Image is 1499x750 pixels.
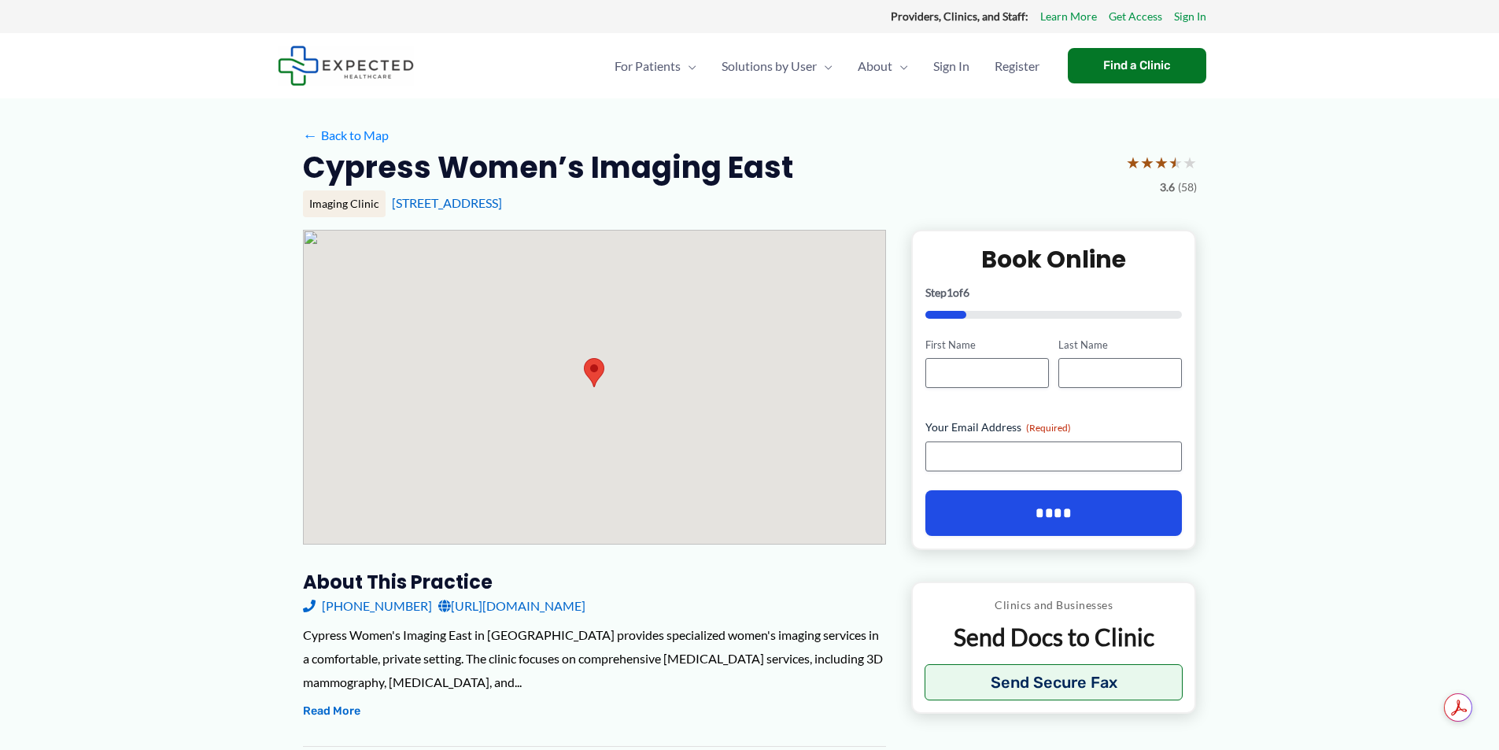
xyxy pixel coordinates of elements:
p: Step of [925,287,1183,298]
p: Clinics and Businesses [925,595,1183,615]
h2: Book Online [925,244,1183,275]
span: ★ [1126,148,1140,177]
span: For Patients [615,39,681,94]
a: Solutions by UserMenu Toggle [709,39,845,94]
a: For PatientsMenu Toggle [602,39,709,94]
span: Sign In [933,39,969,94]
span: 1 [947,286,953,299]
a: Sign In [921,39,982,94]
div: Imaging Clinic [303,190,386,217]
a: Sign In [1174,6,1206,27]
div: Cypress Women's Imaging East in [GEOGRAPHIC_DATA] provides specialized women's imaging services i... [303,623,886,693]
span: ★ [1183,148,1197,177]
button: Send Secure Fax [925,664,1183,700]
span: Menu Toggle [817,39,833,94]
h2: Cypress Women’s Imaging East [303,148,793,187]
a: AboutMenu Toggle [845,39,921,94]
span: ← [303,127,318,142]
span: ★ [1154,148,1169,177]
a: Find a Clinic [1068,48,1206,83]
label: Your Email Address [925,419,1183,435]
button: Read More [303,702,360,721]
span: 6 [963,286,969,299]
span: (58) [1178,177,1197,198]
a: Register [982,39,1052,94]
strong: Providers, Clinics, and Staff: [891,9,1028,23]
span: (Required) [1026,422,1071,434]
img: Expected Healthcare Logo - side, dark font, small [278,46,414,86]
span: Menu Toggle [892,39,908,94]
h3: About this practice [303,570,886,594]
span: ★ [1169,148,1183,177]
a: [PHONE_NUMBER] [303,594,432,618]
span: 3.6 [1160,177,1175,198]
span: Solutions by User [722,39,817,94]
span: About [858,39,892,94]
label: First Name [925,338,1049,353]
p: Send Docs to Clinic [925,622,1183,652]
a: [URL][DOMAIN_NAME] [438,594,585,618]
a: ←Back to Map [303,124,389,147]
a: [STREET_ADDRESS] [392,195,502,210]
span: Menu Toggle [681,39,696,94]
label: Last Name [1058,338,1182,353]
a: Learn More [1040,6,1097,27]
a: Get Access [1109,6,1162,27]
nav: Primary Site Navigation [602,39,1052,94]
span: Register [995,39,1039,94]
span: ★ [1140,148,1154,177]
